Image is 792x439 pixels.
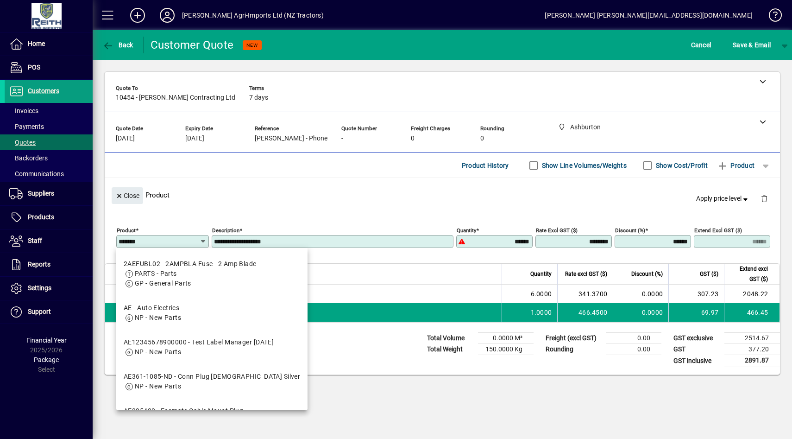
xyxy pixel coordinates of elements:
[135,314,181,321] span: NP - New Parts
[724,355,780,367] td: 2891.87
[112,187,143,204] button: Close
[700,269,718,279] span: GST ($)
[654,161,708,170] label: Show Cost/Profit
[28,237,42,244] span: Staff
[565,269,607,279] span: Rate excl GST ($)
[116,252,308,296] mat-option: 2AEFUBL02 - 2AMPBLA Fuse - 2 Amp Blade
[691,38,711,52] span: Cancel
[692,191,754,207] button: Apply price level
[478,344,534,355] td: 150.0000 Kg
[462,158,509,173] span: Product History
[5,166,93,182] a: Communications
[28,213,54,221] span: Products
[255,135,327,142] span: [PERSON_NAME] - Phone
[458,157,513,174] button: Product History
[9,170,64,178] span: Communications
[411,135,415,142] span: 0
[5,229,93,253] a: Staff
[478,333,534,344] td: 0.0000 M³
[712,157,759,174] button: Product
[249,94,268,102] span: 7 days
[606,344,661,355] td: 0.00
[28,40,45,47] span: Home
[668,303,724,322] td: 69.97
[124,337,274,347] div: AE12345678900000 - Test Label Manager [DATE]
[724,303,779,322] td: 466.45
[613,285,668,303] td: 0.0000
[124,303,181,313] div: AE - Auto Electrics
[545,8,753,23] div: [PERSON_NAME] [PERSON_NAME][EMAIL_ADDRESS][DOMAIN_NAME]
[457,227,476,234] mat-label: Quantity
[5,56,93,79] a: POS
[762,2,780,32] a: Knowledge Base
[606,333,661,344] td: 0.00
[135,280,191,287] span: GP - General Parts
[151,38,234,52] div: Customer Quote
[9,107,38,115] span: Invoices
[422,344,478,355] td: Total Weight
[9,123,44,130] span: Payments
[34,356,59,363] span: Package
[105,178,780,212] div: Product
[422,333,478,344] td: Total Volume
[540,161,627,170] label: Show Line Volumes/Weights
[613,303,668,322] td: 0.0000
[212,227,239,234] mat-label: Description
[5,300,93,324] a: Support
[93,37,144,53] app-page-header-button: Back
[669,355,724,367] td: GST inclusive
[28,261,50,268] span: Reports
[5,206,93,229] a: Products
[689,37,714,53] button: Cancel
[124,406,243,416] div: AE395480 - Ecomate Cable Mount Plug
[116,135,135,142] span: [DATE]
[28,190,54,197] span: Suppliers
[115,188,139,204] span: Close
[123,7,152,24] button: Add
[9,154,48,162] span: Backorders
[536,227,578,234] mat-label: Rate excl GST ($)
[733,41,736,49] span: S
[135,270,177,277] span: PARTS - Parts
[694,227,742,234] mat-label: Extend excl GST ($)
[26,337,67,344] span: Financial Year
[182,8,324,23] div: [PERSON_NAME] Agri-Imports Ltd (NZ Tractors)
[730,264,768,284] span: Extend excl GST ($)
[124,372,300,382] div: AE361-1085-ND - Conn Plug [DEMOGRAPHIC_DATA] Silver
[669,333,724,344] td: GST exclusive
[5,182,93,205] a: Suppliers
[728,37,775,53] button: Save & Email
[733,38,771,52] span: ave & Email
[615,227,645,234] mat-label: Discount (%)
[5,150,93,166] a: Backorders
[631,269,663,279] span: Discount (%)
[5,134,93,150] a: Quotes
[152,7,182,24] button: Profile
[480,135,484,142] span: 0
[531,308,552,317] span: 1.0000
[100,37,136,53] button: Back
[5,32,93,56] a: Home
[28,284,51,292] span: Settings
[185,135,204,142] span: [DATE]
[5,103,93,119] a: Invoices
[109,191,145,199] app-page-header-button: Close
[724,344,780,355] td: 377.20
[9,139,36,146] span: Quotes
[124,259,257,269] div: 2AEFUBL02 - 2AMPBLA Fuse - 2 Amp Blade
[28,87,59,95] span: Customers
[116,94,235,102] span: 10454 - [PERSON_NAME] Contracting Ltd
[116,330,308,364] mat-option: AE12345678900000 - Test Label Manager June 2013
[724,285,779,303] td: 2048.22
[717,158,754,173] span: Product
[116,364,308,399] mat-option: AE361-1085-ND - Conn Plug Female Silver
[28,64,40,71] span: POS
[696,194,750,204] span: Apply price level
[135,382,181,390] span: NP - New Parts
[563,308,607,317] div: 466.4500
[116,296,308,330] mat-option: AE - Auto Electrics
[5,119,93,134] a: Payments
[102,41,133,49] span: Back
[5,277,93,300] a: Settings
[563,289,607,299] div: 341.3700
